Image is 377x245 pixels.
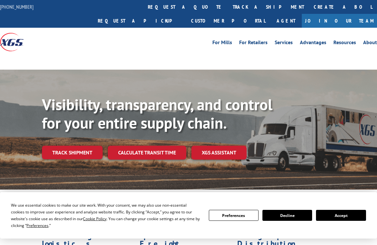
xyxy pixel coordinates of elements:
button: Decline [262,210,312,221]
span: Preferences [26,223,48,228]
a: Calculate transit time [108,146,186,160]
a: Services [275,40,293,47]
a: About [363,40,377,47]
a: Track shipment [42,146,103,159]
a: Agent [270,14,302,28]
a: Advantages [300,40,326,47]
a: XGS ASSISTANT [191,146,247,160]
div: We use essential cookies to make our site work. With your consent, we may also use non-essential ... [11,202,201,229]
a: Customer Portal [186,14,270,28]
a: Join Our Team [302,14,377,28]
a: For Retailers [239,40,268,47]
button: Accept [316,210,366,221]
a: Resources [333,40,356,47]
a: Request a pickup [93,14,186,28]
span: Cookie Policy [83,216,107,221]
b: Visibility, transparency, and control for your entire supply chain. [42,94,272,133]
a: For Mills [212,40,232,47]
button: Preferences [209,210,259,221]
